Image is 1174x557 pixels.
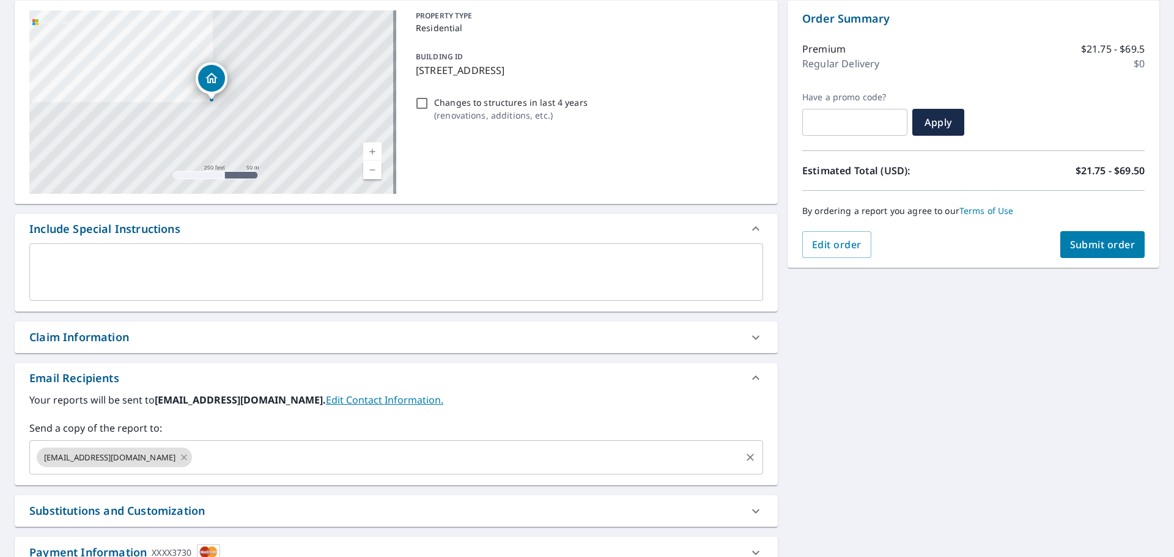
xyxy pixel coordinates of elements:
[29,370,119,386] div: Email Recipients
[922,116,954,129] span: Apply
[802,205,1145,216] p: By ordering a report you agree to our
[1076,163,1145,178] p: $21.75 - $69.50
[1060,231,1145,258] button: Submit order
[802,56,879,71] p: Regular Delivery
[196,62,227,100] div: Dropped pin, building 1, Residential property, 1011 S Valentia St Unit 85 Denver, CO 80247
[434,109,588,122] p: ( renovations, additions, etc. )
[15,363,778,393] div: Email Recipients
[363,161,382,179] a: Current Level 17, Zoom Out
[29,329,129,345] div: Claim Information
[1134,56,1145,71] p: $0
[15,214,778,243] div: Include Special Instructions
[802,92,907,103] label: Have a promo code?
[416,63,758,78] p: [STREET_ADDRESS]
[29,421,763,435] label: Send a copy of the report to:
[416,21,758,34] p: Residential
[15,322,778,353] div: Claim Information
[29,393,763,407] label: Your reports will be sent to
[37,452,183,463] span: [EMAIL_ADDRESS][DOMAIN_NAME]
[1070,238,1135,251] span: Submit order
[912,109,964,136] button: Apply
[959,205,1014,216] a: Terms of Use
[416,10,758,21] p: PROPERTY TYPE
[802,163,973,178] p: Estimated Total (USD):
[15,495,778,526] div: Substitutions and Customization
[742,449,759,466] button: Clear
[1081,42,1145,56] p: $21.75 - $69.5
[155,393,326,407] b: [EMAIL_ADDRESS][DOMAIN_NAME].
[29,221,180,237] div: Include Special Instructions
[802,10,1145,27] p: Order Summary
[29,503,205,519] div: Substitutions and Customization
[37,448,192,467] div: [EMAIL_ADDRESS][DOMAIN_NAME]
[802,42,846,56] p: Premium
[812,238,862,251] span: Edit order
[363,142,382,161] a: Current Level 17, Zoom In
[802,231,871,258] button: Edit order
[434,96,588,109] p: Changes to structures in last 4 years
[326,393,443,407] a: EditContactInfo
[416,51,463,62] p: BUILDING ID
